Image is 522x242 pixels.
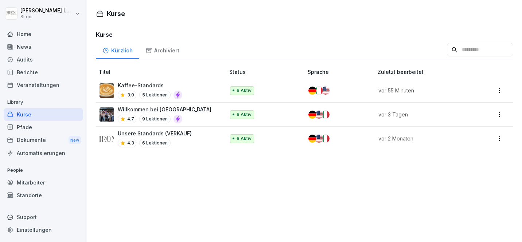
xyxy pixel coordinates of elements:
p: Titel [99,68,226,76]
a: Standorte [4,189,83,202]
p: People [4,164,83,176]
img: it.svg [322,111,330,119]
p: Kaffee-Standards [118,82,182,89]
img: de.svg [308,111,316,119]
p: 4.7 [127,116,134,122]
a: DokumenteNew [4,134,83,147]
div: New [69,136,81,144]
p: 6 Aktiv [237,111,252,118]
p: 9 Lektionen [139,115,171,123]
img: xmkdnyjyz2x3qdpcryl1xaw9.png [100,107,114,122]
a: Einstellungen [4,223,83,236]
img: it.svg [322,135,330,143]
p: 3.0 [127,92,134,98]
p: 6 Aktiv [237,87,252,94]
a: Kürzlich [96,40,139,59]
img: lqv555mlp0nk8rvfp4y70ul5.png [100,131,114,146]
img: us.svg [315,135,323,143]
a: Mitarbeiter [4,176,83,189]
p: Library [4,96,83,108]
p: Unsere Standards (VERKAUF) [118,130,192,137]
a: News [4,40,83,53]
a: Pfade [4,121,83,134]
img: km4heinxktm3m47uv6i6dr0s.png [100,83,114,98]
p: vor 3 Tagen [378,111,470,118]
img: it.svg [315,87,323,95]
a: Archiviert [139,40,186,59]
p: vor 55 Minuten [378,87,470,94]
p: Sironi [20,14,74,19]
p: 6 Aktiv [237,135,252,142]
h1: Kurse [107,9,125,19]
h3: Kurse [96,30,513,39]
p: Willkommen bei [GEOGRAPHIC_DATA] [118,106,211,113]
img: de.svg [308,87,316,95]
p: 6 Lektionen [139,139,171,147]
a: Kurse [4,108,83,121]
p: vor 2 Monaten [378,135,470,142]
p: Status [229,68,305,76]
p: [PERSON_NAME] Lo Vecchio [20,8,74,14]
a: Automatisierungen [4,147,83,159]
div: Support [4,211,83,223]
a: Veranstaltungen [4,79,83,91]
a: Audits [4,53,83,66]
img: de.svg [308,135,316,143]
a: Berichte [4,66,83,79]
p: 5 Lektionen [139,91,171,99]
a: Home [4,28,83,40]
img: us.svg [322,87,330,95]
p: Zuletzt bearbeitet [378,68,479,76]
div: Dokumente [4,134,83,147]
img: us.svg [315,111,323,119]
p: 4.3 [127,140,134,146]
p: Sprache [308,68,374,76]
